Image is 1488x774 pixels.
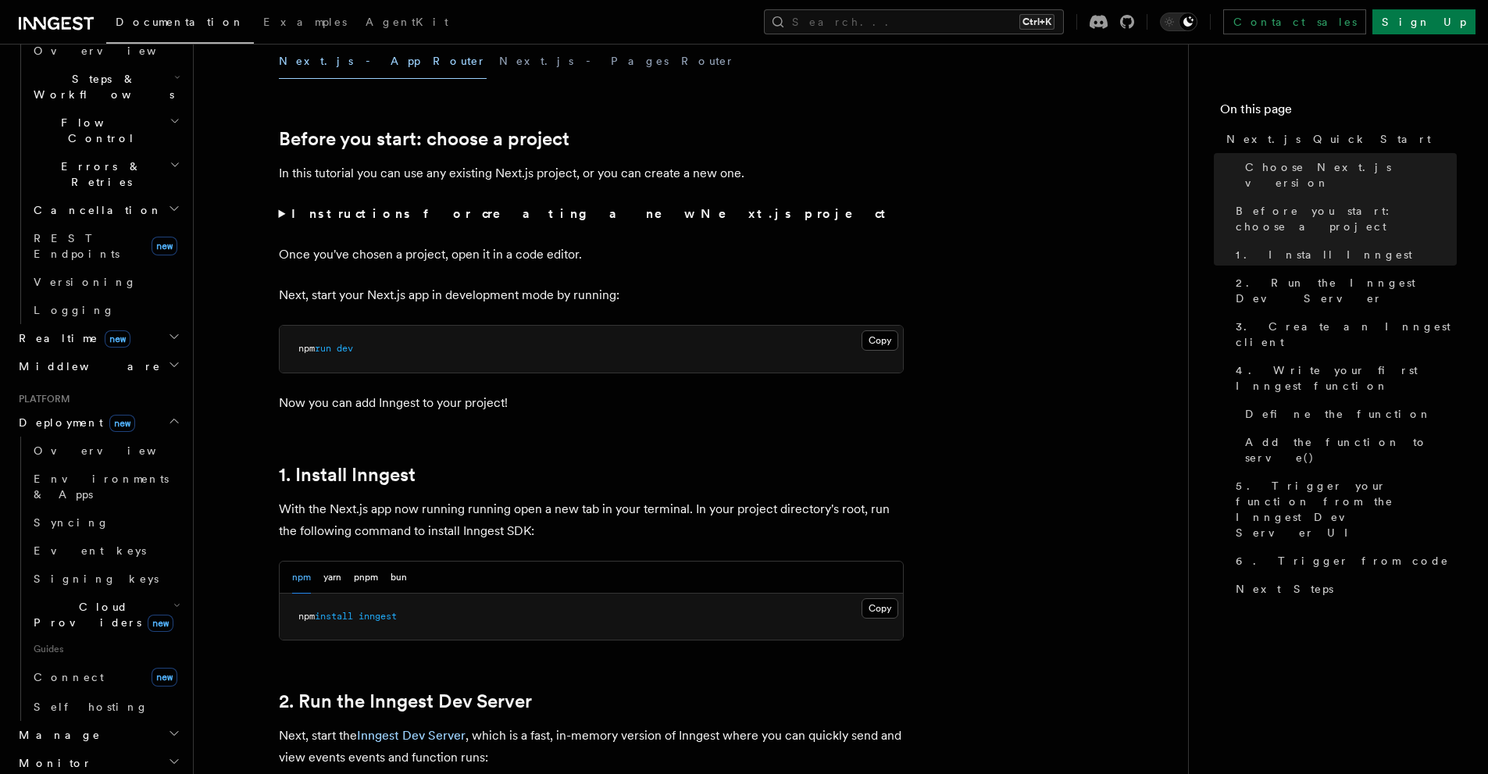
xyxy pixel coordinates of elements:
span: Overview [34,45,194,57]
button: Next.js - Pages Router [499,44,735,79]
span: new [148,615,173,632]
button: Copy [862,330,898,351]
span: Syncing [34,516,109,529]
p: In this tutorial you can use any existing Next.js project, or you can create a new one. [279,162,904,184]
button: Copy [862,598,898,619]
h4: On this page [1220,100,1457,125]
p: With the Next.js app now running running open a new tab in your terminal. In your project directo... [279,498,904,542]
span: Logging [34,304,115,316]
button: Cloud Providersnew [27,593,184,637]
span: Guides [27,637,184,662]
button: Next.js - App Router [279,44,487,79]
span: Middleware [12,358,161,374]
a: Connectnew [27,662,184,693]
summary: Instructions for creating a new Next.js project [279,203,904,225]
a: Logging [27,296,184,324]
span: 2. Run the Inngest Dev Server [1236,275,1457,306]
span: Next.js Quick Start [1226,131,1431,147]
a: Contact sales [1223,9,1366,34]
span: Platform [12,393,70,405]
button: pnpm [354,562,378,594]
strong: Instructions for creating a new Next.js project [291,206,892,221]
span: 6. Trigger from code [1236,553,1449,569]
a: Next Steps [1229,575,1457,603]
span: npm [298,343,315,354]
span: Add the function to serve() [1245,434,1457,465]
a: Overview [27,437,184,465]
a: Before you start: choose a project [1229,197,1457,241]
a: Add the function to serve() [1239,428,1457,472]
span: Monitor [12,755,92,771]
button: bun [391,562,407,594]
span: 4. Write your first Inngest function [1236,362,1457,394]
div: Inngest Functions [12,37,184,324]
a: 2. Run the Inngest Dev Server [279,690,532,712]
span: new [152,237,177,255]
a: 1. Install Inngest [1229,241,1457,269]
a: Inngest Dev Server [357,728,466,743]
span: Environments & Apps [34,473,169,501]
button: Steps & Workflows [27,65,184,109]
span: new [105,330,130,348]
span: Define the function [1245,406,1432,422]
span: new [109,415,135,432]
p: Now you can add Inngest to your project! [279,392,904,414]
a: 2. Run the Inngest Dev Server [1229,269,1457,312]
span: Examples [263,16,347,28]
span: Errors & Retries [27,159,169,190]
span: new [152,668,177,687]
a: 1. Install Inngest [279,464,416,486]
span: Deployment [12,415,135,430]
span: Before you start: choose a project [1236,203,1457,234]
a: Sign Up [1372,9,1476,34]
a: 3. Create an Inngest client [1229,312,1457,356]
span: Self hosting [34,701,148,713]
span: Overview [34,444,194,457]
button: Manage [12,721,184,749]
span: Cloud Providers [27,599,173,630]
span: Next Steps [1236,581,1333,597]
button: Errors & Retries [27,152,184,196]
div: Deploymentnew [12,437,184,721]
p: Next, start your Next.js app in development mode by running: [279,284,904,306]
span: Choose Next.js version [1245,159,1457,191]
span: Flow Control [27,115,169,146]
a: Overview [27,37,184,65]
button: npm [292,562,311,594]
span: Steps & Workflows [27,71,174,102]
button: Realtimenew [12,324,184,352]
p: Next, start the , which is a fast, in-memory version of Inngest where you can quickly send and vi... [279,725,904,769]
a: 4. Write your first Inngest function [1229,356,1457,400]
span: run [315,343,331,354]
a: Self hosting [27,693,184,721]
a: AgentKit [356,5,458,42]
span: Realtime [12,330,130,346]
span: Signing keys [34,572,159,585]
a: REST Endpointsnew [27,224,184,268]
button: Search...Ctrl+K [764,9,1064,34]
button: Deploymentnew [12,408,184,437]
span: dev [337,343,353,354]
a: 5. Trigger your function from the Inngest Dev Server UI [1229,472,1457,547]
span: AgentKit [366,16,448,28]
a: Syncing [27,508,184,537]
span: inngest [359,611,397,622]
span: npm [298,611,315,622]
a: Documentation [106,5,254,44]
a: Event keys [27,537,184,565]
a: Choose Next.js version [1239,153,1457,197]
span: 5. Trigger your function from the Inngest Dev Server UI [1236,478,1457,540]
a: Define the function [1239,400,1457,428]
p: Once you've chosen a project, open it in a code editor. [279,244,904,266]
button: Flow Control [27,109,184,152]
a: Versioning [27,268,184,296]
a: Examples [254,5,356,42]
button: Toggle dark mode [1160,12,1197,31]
span: REST Endpoints [34,232,120,260]
span: 3. Create an Inngest client [1236,319,1457,350]
span: 1. Install Inngest [1236,247,1412,262]
span: Connect [34,671,104,683]
span: Documentation [116,16,244,28]
a: Next.js Quick Start [1220,125,1457,153]
span: Event keys [34,544,146,557]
